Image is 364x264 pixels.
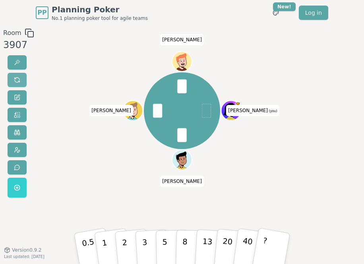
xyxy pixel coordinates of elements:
div: 3907 [3,38,34,52]
button: Change avatar [8,143,27,157]
button: Reset votes [8,73,27,87]
span: Click to change your name [89,105,133,116]
span: Planning Poker [52,4,148,15]
span: Last updated: [DATE] [4,254,45,259]
button: Click to change your avatar [222,101,240,120]
button: Version0.9.2 [4,247,42,253]
span: Room [3,28,21,38]
span: Click to change your name [226,105,279,116]
a: Log in [299,6,328,20]
span: Version 0.9.2 [12,247,42,253]
div: New! [273,2,296,11]
button: New! [269,6,283,20]
span: (you) [268,109,277,113]
button: Change deck [8,108,27,122]
button: Reveal votes [8,55,27,70]
a: PPPlanning PokerNo.1 planning poker tool for agile teams [36,4,148,21]
button: Watch only [8,125,27,140]
span: Click to change your name [160,176,204,187]
button: Get a named room [8,178,27,198]
span: Heidi is the host [235,101,240,106]
span: No.1 planning poker tool for agile teams [52,15,148,21]
span: Click to change your name [160,34,204,45]
span: PP [37,8,46,17]
button: Send feedback [8,160,27,175]
button: Change name [8,90,27,105]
